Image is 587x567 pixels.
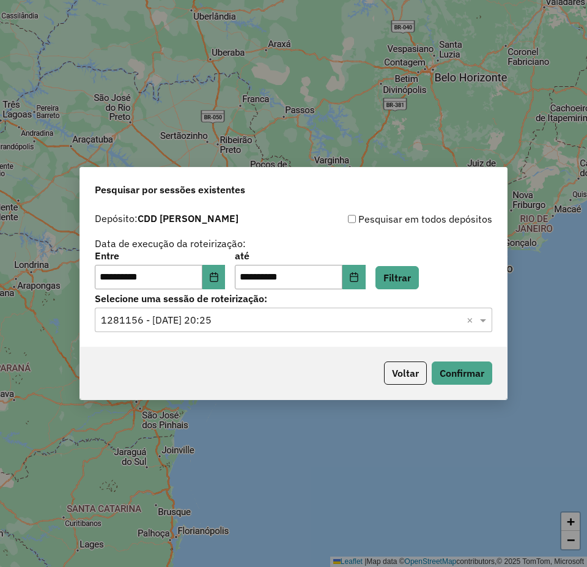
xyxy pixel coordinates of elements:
span: Pesquisar por sessões existentes [95,182,245,197]
label: Entre [95,248,225,263]
button: Choose Date [202,265,226,289]
button: Voltar [384,361,427,385]
div: Pesquisar em todos depósitos [293,212,492,226]
label: Data de execução da roteirização: [95,236,246,251]
button: Confirmar [432,361,492,385]
strong: CDD [PERSON_NAME] [138,212,238,224]
button: Choose Date [342,265,366,289]
label: Selecione uma sessão de roteirização: [95,291,492,306]
label: Depósito: [95,211,238,226]
button: Filtrar [375,266,419,289]
span: Clear all [467,313,477,327]
label: até [235,248,365,263]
